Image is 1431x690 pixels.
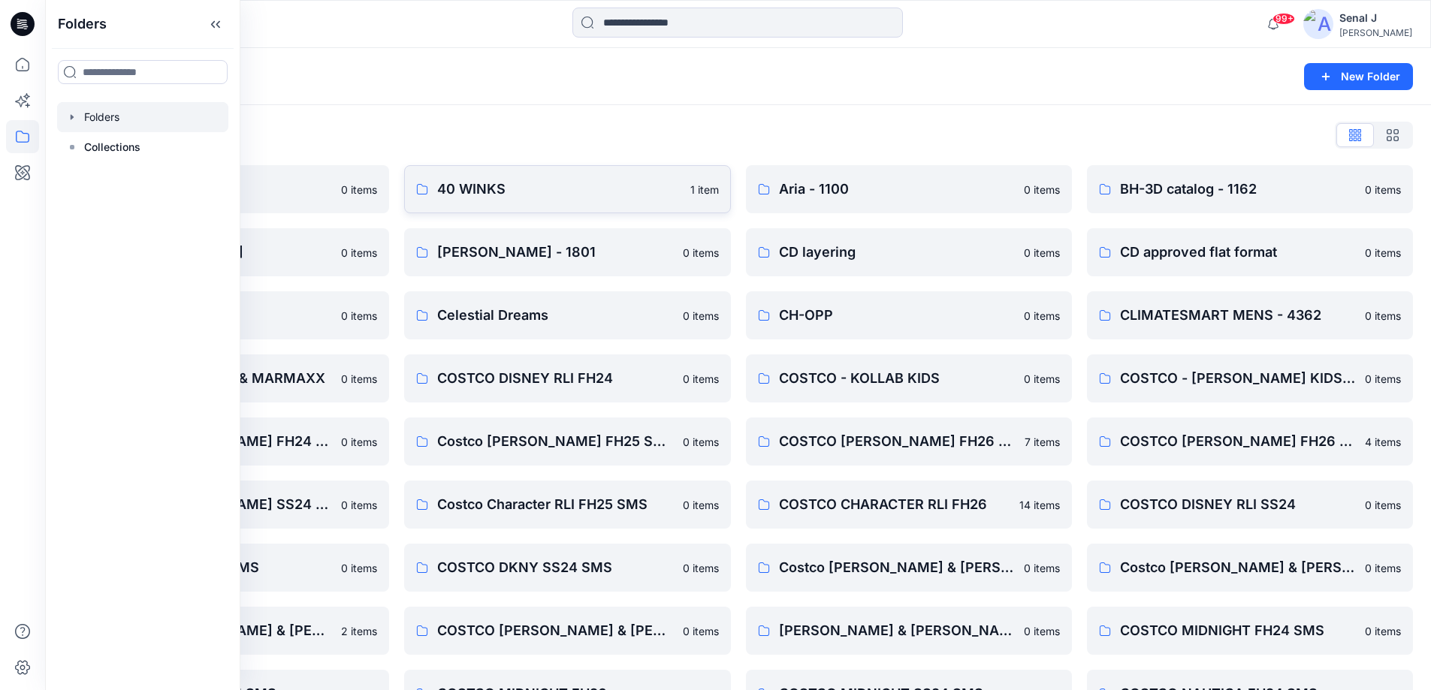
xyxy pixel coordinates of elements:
p: COSTCO DISNEY RLI SS24 [1120,494,1356,515]
p: 0 items [341,308,377,324]
p: COSTCO DKNY SS24 SMS [437,557,673,578]
a: COSTCO DISNEY RLI FH240 items [404,354,730,402]
p: CLIMATESMART MENS - 4362 [1120,305,1356,326]
a: COSTCO - KOLLAB KIDS0 items [746,354,1072,402]
p: CD approved flat format [1120,242,1356,263]
p: Aria - 1100 [779,179,1015,200]
a: Costco [PERSON_NAME] & [PERSON_NAME] FH250 items [1087,544,1413,592]
p: 0 items [1024,623,1060,639]
p: 0 items [1024,560,1060,576]
p: 0 items [1365,497,1401,513]
p: 0 items [341,182,377,197]
div: Senal J [1339,9,1412,27]
p: 0 items [1365,308,1401,324]
p: COSTCO [PERSON_NAME] FH26 3D [779,431,1016,452]
p: 4 items [1365,434,1401,450]
a: COSTCO [PERSON_NAME] FH26 STYLE 12-55434 items [1087,417,1413,466]
p: 0 items [341,371,377,387]
p: 0 items [683,308,719,324]
p: 0 items [1365,623,1401,639]
a: BH-3D catalog - 11620 items [1087,165,1413,213]
a: 40 WINKS1 item [404,165,730,213]
p: 0 items [1365,371,1401,387]
p: 0 items [341,434,377,450]
p: 0 items [1024,371,1060,387]
p: COSTCO - [PERSON_NAME] KIDS - DESIGN USE [1120,368,1356,389]
p: 14 items [1019,497,1060,513]
p: 0 items [683,245,719,261]
p: COSTCO - KOLLAB KIDS [779,368,1015,389]
a: [PERSON_NAME] - 18010 items [404,228,730,276]
a: [PERSON_NAME] & [PERSON_NAME] SS25 SMS0 items [746,607,1072,655]
img: avatar [1303,9,1333,39]
p: [PERSON_NAME] & [PERSON_NAME] SS25 SMS [779,620,1015,641]
a: COSTCO CHARACTER RLI FH2614 items [746,481,1072,529]
p: Celestial Dreams [437,305,673,326]
a: Costco [PERSON_NAME] & [PERSON_NAME] FH24 SMS0 items [746,544,1072,592]
p: [PERSON_NAME] - 1801 [437,242,673,263]
p: 0 items [683,623,719,639]
p: 0 items [1024,182,1060,197]
p: Costco Character RLI FH25 SMS [437,494,673,515]
a: COSTCO DKNY SS24 SMS0 items [404,544,730,592]
a: COSTCO - [PERSON_NAME] KIDS - DESIGN USE0 items [1087,354,1413,402]
p: COSTCO CHARACTER RLI FH26 [779,494,1010,515]
a: Costco [PERSON_NAME] FH25 SMS0 items [404,417,730,466]
p: 1 item [690,182,719,197]
a: Celestial Dreams0 items [404,291,730,339]
a: CLIMATESMART MENS - 43620 items [1087,291,1413,339]
p: CH-OPP [779,305,1015,326]
p: COSTCO MIDNIGHT FH24 SMS [1120,620,1356,641]
p: Costco [PERSON_NAME] FH25 SMS [437,431,673,452]
a: CH-OPP0 items [746,291,1072,339]
p: CD layering [779,242,1015,263]
p: COSTCO [PERSON_NAME] FH26 STYLE 12-5543 [1120,431,1356,452]
a: COSTCO MIDNIGHT FH24 SMS0 items [1087,607,1413,655]
a: COSTCO [PERSON_NAME] FH26 3D7 items [746,417,1072,466]
p: BH-3D catalog - 1162 [1120,179,1356,200]
a: Aria - 11000 items [746,165,1072,213]
p: 0 items [683,497,719,513]
a: COSTCO [PERSON_NAME] & [PERSON_NAME] SS24 SMS0 items [404,607,730,655]
p: 0 items [341,497,377,513]
p: Costco [PERSON_NAME] & [PERSON_NAME] FH24 SMS [779,557,1015,578]
p: COSTCO [PERSON_NAME] & [PERSON_NAME] SS24 SMS [437,620,673,641]
p: 0 items [1365,245,1401,261]
p: 0 items [1024,308,1060,324]
p: 2 items [341,623,377,639]
p: 0 items [341,560,377,576]
span: 99+ [1273,13,1295,25]
p: 0 items [683,371,719,387]
div: [PERSON_NAME] [1339,27,1412,38]
a: Costco Character RLI FH25 SMS0 items [404,481,730,529]
p: COSTCO DISNEY RLI FH24 [437,368,673,389]
p: 40 WINKS [437,179,681,200]
a: CD approved flat format0 items [1087,228,1413,276]
p: 0 items [1024,245,1060,261]
a: CD layering0 items [746,228,1072,276]
p: 0 items [683,434,719,450]
p: 0 items [1365,560,1401,576]
p: 7 items [1025,434,1060,450]
p: 0 items [1365,182,1401,197]
p: Costco [PERSON_NAME] & [PERSON_NAME] FH25 [1120,557,1356,578]
p: 0 items [341,245,377,261]
p: Collections [84,138,140,156]
a: COSTCO DISNEY RLI SS240 items [1087,481,1413,529]
button: New Folder [1304,63,1413,90]
p: 0 items [683,560,719,576]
